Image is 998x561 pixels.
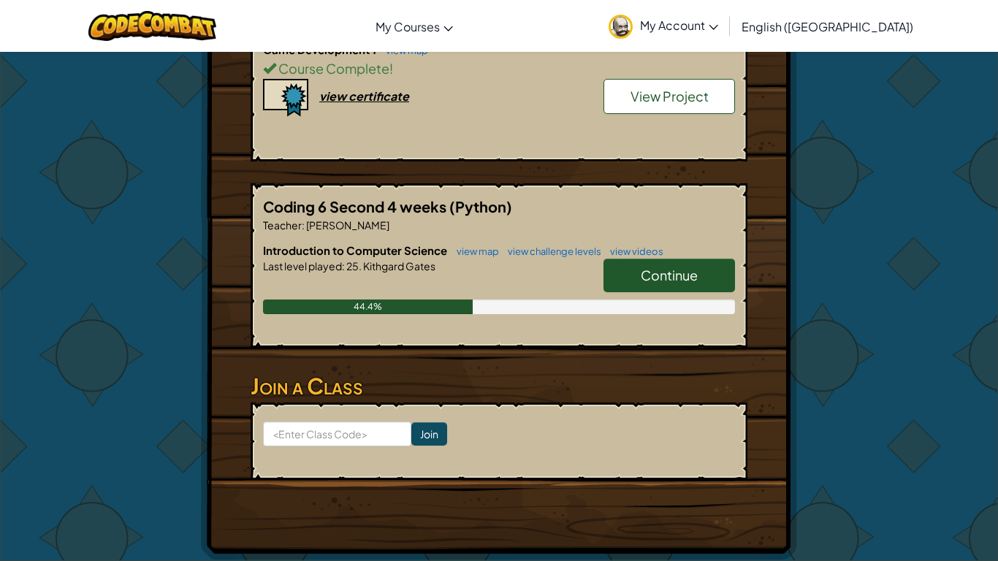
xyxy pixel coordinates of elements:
[449,245,499,257] a: view map
[601,3,725,49] a: My Account
[302,218,305,232] span: :
[603,245,663,257] a: view videos
[342,259,345,272] span: :
[305,218,389,232] span: [PERSON_NAME]
[276,60,389,77] span: Course Complete
[609,15,633,39] img: avatar
[641,267,698,283] span: Continue
[345,259,362,272] span: 25.
[263,42,378,56] span: Game Development 1
[640,18,718,33] span: My Account
[389,60,393,77] span: !
[88,11,216,41] img: CodeCombat logo
[500,245,601,257] a: view challenge levels
[263,218,302,232] span: Teacher
[734,7,921,46] a: English ([GEOGRAPHIC_DATA])
[449,197,512,215] span: (Python)
[263,243,449,257] span: Introduction to Computer Science
[263,88,409,104] a: view certificate
[411,422,447,446] input: Join
[376,19,440,34] span: My Courses
[368,7,460,46] a: My Courses
[263,299,473,314] div: 44.4%
[263,79,308,117] img: certificate-icon.png
[263,197,449,215] span: Coding 6 Second 4 weeks
[742,19,913,34] span: English ([GEOGRAPHIC_DATA])
[631,88,709,104] span: View Project
[378,45,428,56] a: view map
[362,259,435,272] span: Kithgard Gates
[263,421,411,446] input: <Enter Class Code>
[319,88,409,104] div: view certificate
[263,259,342,272] span: Last level played
[251,370,747,402] h3: Join a Class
